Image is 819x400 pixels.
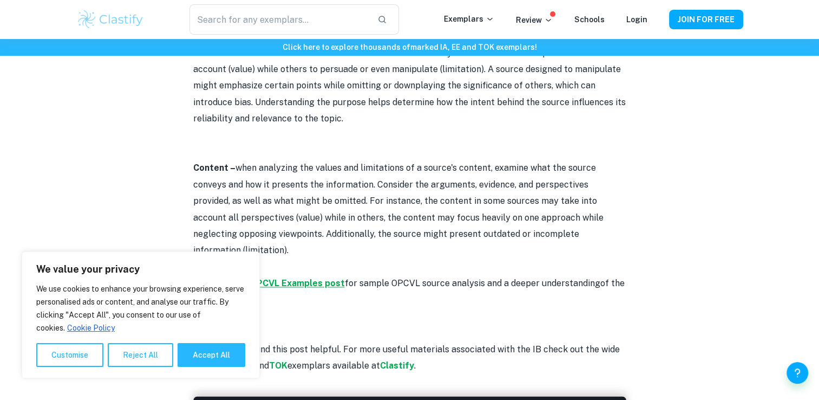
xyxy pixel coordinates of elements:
[193,160,626,259] p: when analyzing the values and limitations of a source's content, examine what the source conveys ...
[193,163,235,173] strong: Content –
[36,263,245,276] p: We value your privacy
[193,28,626,127] p: when evaluating the values and limitations of a source’s purpose, consider why the source was cre...
[516,14,553,26] p: Review
[2,41,817,53] h6: Click here to explore thousands of marked IA, EE and TOK exemplars !
[269,360,287,371] a: TOK
[36,343,103,367] button: Customise
[193,341,626,375] p: We hope you found this post helpful. For more useful materials associated with the IB check out t...
[193,275,626,308] p: Check out our for sample OPCVL source analysis and a deeper understanding
[189,4,368,35] input: Search for any exemplars...
[76,9,145,30] img: Clastify logo
[36,282,245,334] p: We use cookies to enhance your browsing experience, serve personalised ads or content, and analys...
[178,343,245,367] button: Accept All
[444,13,494,25] p: Exemplars
[574,15,605,24] a: Schools
[626,15,647,24] a: Login
[380,360,414,371] a: Clastify
[67,323,115,333] a: Cookie Policy
[669,10,743,29] button: JOIN FOR FREE
[250,278,345,288] a: OPCVL Examples post
[22,251,260,378] div: We value your privacy
[108,343,173,367] button: Reject All
[787,362,808,384] button: Help and Feedback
